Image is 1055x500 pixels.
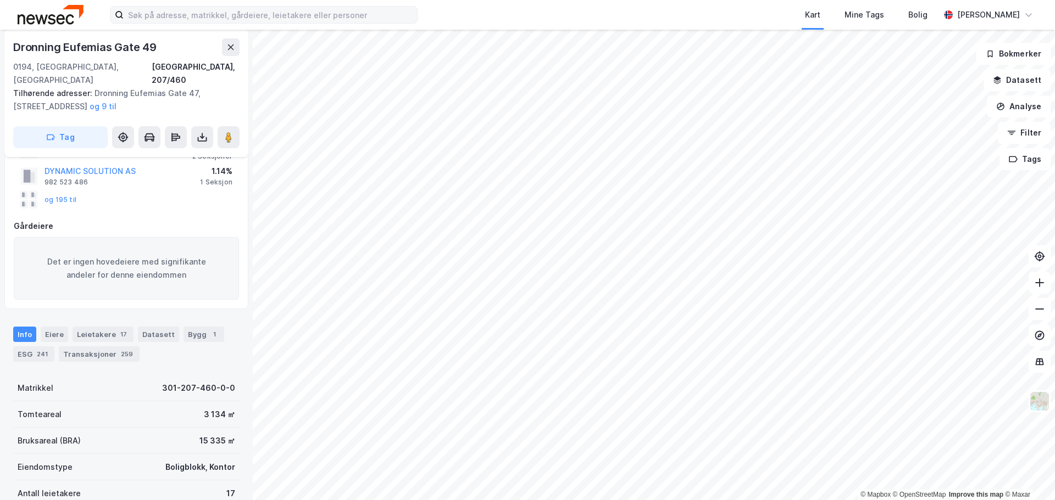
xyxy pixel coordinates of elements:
[45,178,88,187] div: 982 523 486
[805,8,820,21] div: Kart
[124,7,417,23] input: Søk på adresse, matrikkel, gårdeiere, leietakere eller personer
[59,346,140,362] div: Transaksjoner
[18,460,73,474] div: Eiendomstype
[119,349,135,359] div: 259
[35,349,50,359] div: 241
[13,126,108,148] button: Tag
[949,491,1003,498] a: Improve this map
[13,327,36,342] div: Info
[73,327,134,342] div: Leietakere
[18,408,62,421] div: Tomteareal
[13,87,231,113] div: Dronning Eufemias Gate 47, [STREET_ADDRESS]
[984,69,1051,91] button: Datasett
[957,8,1020,21] div: [PERSON_NAME]
[165,460,235,474] div: Boligblokk, Kontor
[41,327,68,342] div: Eiere
[860,491,891,498] a: Mapbox
[18,5,84,24] img: newsec-logo.f6e21ccffca1b3a03d2d.png
[908,8,928,21] div: Bolig
[18,487,81,500] div: Antall leietakere
[162,381,235,395] div: 301-207-460-0-0
[138,327,179,342] div: Datasett
[14,220,239,233] div: Gårdeiere
[13,346,54,362] div: ESG
[18,381,53,395] div: Matrikkel
[893,491,946,498] a: OpenStreetMap
[200,165,232,178] div: 1.14%
[1029,391,1050,412] img: Z
[152,60,240,87] div: [GEOGRAPHIC_DATA], 207/460
[13,88,95,98] span: Tilhørende adresser:
[845,8,884,21] div: Mine Tags
[184,327,224,342] div: Bygg
[200,178,232,187] div: 1 Seksjon
[987,95,1051,117] button: Analyse
[13,60,152,87] div: 0194, [GEOGRAPHIC_DATA], [GEOGRAPHIC_DATA]
[118,329,129,340] div: 17
[1000,148,1051,170] button: Tags
[226,487,235,500] div: 17
[1000,447,1055,500] iframe: Chat Widget
[199,434,235,447] div: 15 335 ㎡
[14,237,239,300] div: Det er ingen hovedeiere med signifikante andeler for denne eiendommen
[13,38,159,56] div: Dronning Eufemias Gate 49
[998,122,1051,144] button: Filter
[209,329,220,340] div: 1
[204,408,235,421] div: 3 134 ㎡
[976,43,1051,65] button: Bokmerker
[18,434,81,447] div: Bruksareal (BRA)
